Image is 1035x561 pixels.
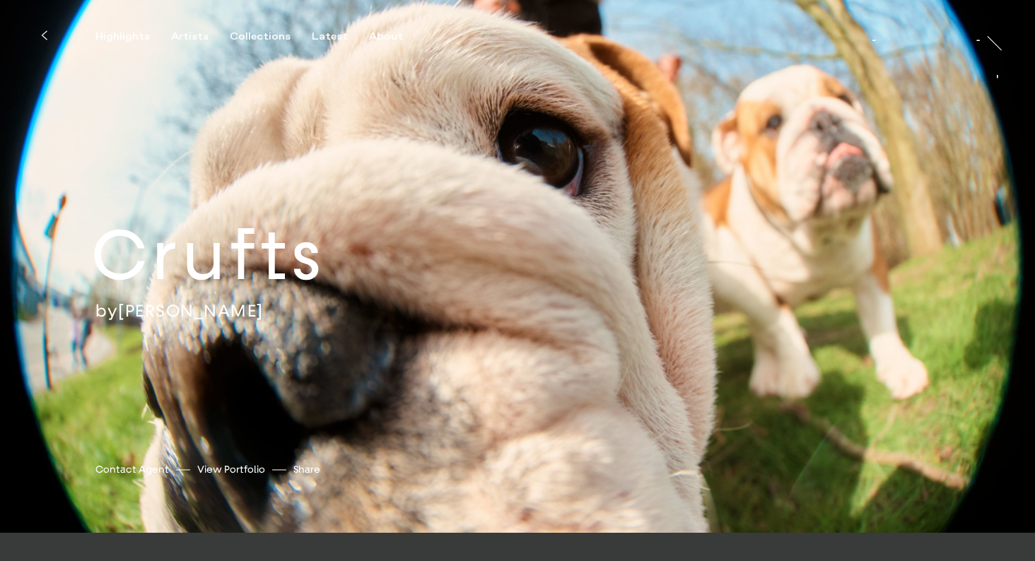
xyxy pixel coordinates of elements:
button: Collections [230,30,312,43]
a: View Portfolio [197,462,265,477]
button: Artists [171,30,230,43]
div: About [369,30,403,43]
a: At [PERSON_NAME] [997,57,1011,115]
h2: Crufts [91,212,421,300]
a: Contact Agent [95,462,169,477]
button: Highlights [95,30,171,43]
span: by [95,300,118,321]
div: Collections [230,30,291,43]
a: [PERSON_NAME] [118,300,264,321]
button: About [369,30,424,43]
div: [PERSON_NAME] [872,41,981,52]
button: Share [293,460,320,479]
div: Latest [312,30,348,43]
a: [PERSON_NAME] [872,27,981,41]
div: Highlights [95,30,150,43]
div: At [PERSON_NAME] [986,57,997,184]
div: Artists [171,30,209,43]
button: Latest [312,30,369,43]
